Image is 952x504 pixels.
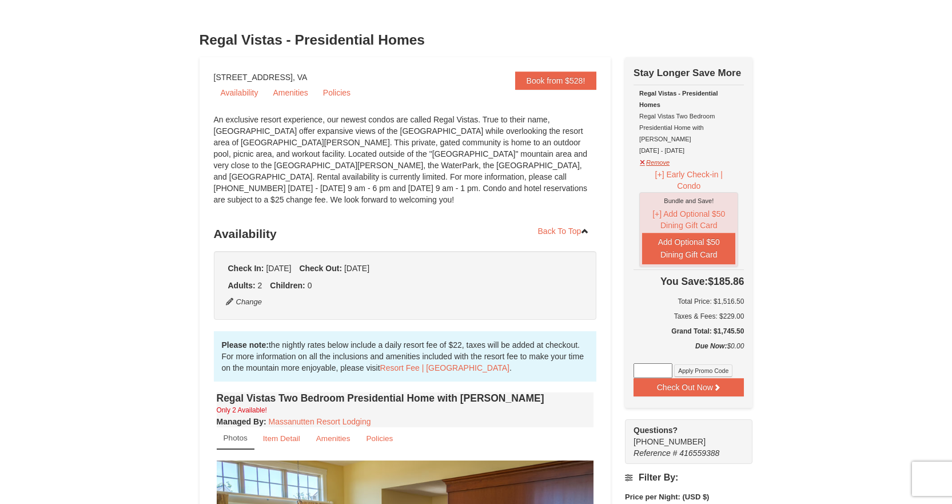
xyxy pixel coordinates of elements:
h6: Total Price: $1,516.50 [634,296,744,307]
span: 0 [308,281,312,290]
button: Change [225,296,263,308]
a: Policies [359,427,400,450]
h3: Availability [214,223,597,245]
a: Book from $528! [515,72,597,90]
div: Taxes & Fees: $229.00 [634,311,744,322]
h4: Regal Vistas Two Bedroom Presidential Home with [PERSON_NAME] [217,392,594,404]
a: Amenities [266,84,314,101]
span: Reference # [634,449,677,458]
span: Managed By [217,417,264,426]
h3: Regal Vistas - Presidential Homes [200,29,753,51]
button: [+] Early Check-in | Condo [639,168,738,192]
h5: Grand Total: $1,745.50 [634,326,744,337]
strong: Please note: [222,340,269,350]
h4: Filter By: [625,473,752,483]
small: Only 2 Available! [217,406,267,414]
div: $0.00 [634,340,744,363]
a: Resort Fee | [GEOGRAPHIC_DATA] [380,363,509,372]
a: Availability [214,84,265,101]
span: 2 [258,281,262,290]
small: Policies [366,434,393,443]
strong: Due Now: [695,342,727,350]
strong: Children: [270,281,305,290]
strong: : [217,417,266,426]
div: the nightly rates below include a daily resort fee of $22, taxes will be added at checkout. For m... [214,331,597,382]
button: Add Optional $50 Dining Gift Card [642,233,735,264]
span: [DATE] [266,264,291,273]
strong: Check Out: [299,264,342,273]
div: An exclusive resort experience, our newest condos are called Regal Vistas. True to their name, [G... [214,114,597,217]
div: Regal Vistas Two Bedroom Presidential Home with [PERSON_NAME] [DATE] - [DATE] [639,88,738,156]
strong: Price per Night: (USD $) [625,493,709,501]
a: Item Detail [256,427,308,450]
span: [DATE] [344,264,369,273]
button: Apply Promo Code [674,364,732,377]
small: Photos [224,434,248,442]
a: Amenities [309,427,358,450]
strong: Questions? [634,426,678,435]
a: Policies [316,84,357,101]
strong: Regal Vistas - Presidential Homes [639,90,718,108]
button: [+] Add Optional $50 Dining Gift Card [642,207,735,233]
a: Massanutten Resort Lodging [269,417,371,426]
button: Check Out Now [634,378,744,396]
span: [PHONE_NUMBER] [634,424,732,446]
span: 416559388 [679,449,719,458]
a: Back To Top [531,223,597,240]
strong: Stay Longer Save More [634,68,741,78]
strong: Check In: [228,264,264,273]
h4: $185.86 [634,276,744,287]
div: Bundle and Save! [642,195,735,207]
span: You Save: [660,276,708,287]
small: Item Detail [263,434,300,443]
strong: Adults: [228,281,256,290]
a: Photos [217,427,254,450]
button: Remove [639,154,670,168]
small: Amenities [316,434,350,443]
